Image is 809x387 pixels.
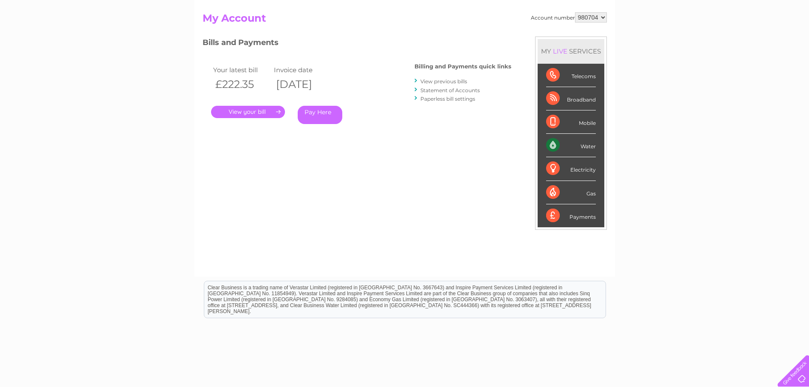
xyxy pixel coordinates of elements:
a: Paperless bill settings [420,96,475,102]
a: Water [660,36,676,42]
div: Payments [546,204,596,227]
h3: Bills and Payments [203,37,511,51]
div: Gas [546,181,596,204]
a: View previous bills [420,78,467,85]
th: £222.35 [211,76,272,93]
h4: Billing and Payments quick links [414,63,511,70]
div: Telecoms [546,64,596,87]
h2: My Account [203,12,607,28]
a: Energy [681,36,699,42]
a: . [211,106,285,118]
td: Invoice date [272,64,333,76]
td: Your latest bill [211,64,272,76]
div: LIVE [551,47,569,55]
a: Telecoms [705,36,730,42]
div: Electricity [546,157,596,181]
div: MY SERVICES [538,39,604,63]
a: Pay Here [298,106,342,124]
a: Statement of Accounts [420,87,480,93]
div: Water [546,134,596,157]
div: Clear Business is a trading name of Verastar Limited (registered in [GEOGRAPHIC_DATA] No. 3667643... [204,5,606,41]
a: Log out [781,36,801,42]
div: Mobile [546,110,596,134]
a: Blog [735,36,747,42]
th: [DATE] [272,76,333,93]
img: logo.png [28,22,72,48]
div: Account number [531,12,607,23]
a: Contact [753,36,773,42]
a: 0333 014 3131 [649,4,708,15]
div: Broadband [546,87,596,110]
